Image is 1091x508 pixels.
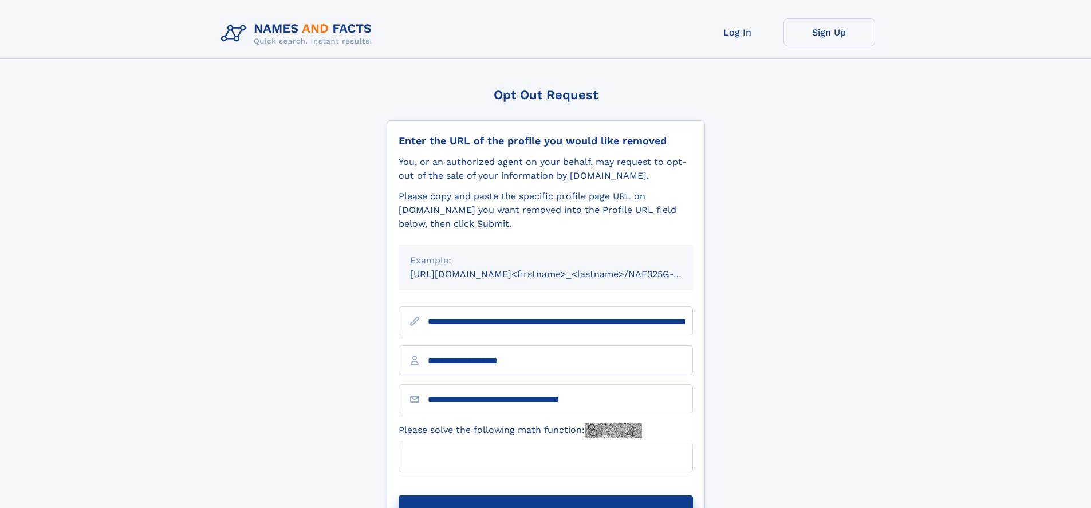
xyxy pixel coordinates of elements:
[399,190,693,231] div: Please copy and paste the specific profile page URL on [DOMAIN_NAME] you want removed into the Pr...
[410,269,715,279] small: [URL][DOMAIN_NAME]<firstname>_<lastname>/NAF325G-xxxxxxxx
[399,135,693,147] div: Enter the URL of the profile you would like removed
[783,18,875,46] a: Sign Up
[692,18,783,46] a: Log In
[410,254,682,267] div: Example:
[399,155,693,183] div: You, or an authorized agent on your behalf, may request to opt-out of the sale of your informatio...
[387,88,705,102] div: Opt Out Request
[399,423,642,438] label: Please solve the following math function:
[216,18,381,49] img: Logo Names and Facts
